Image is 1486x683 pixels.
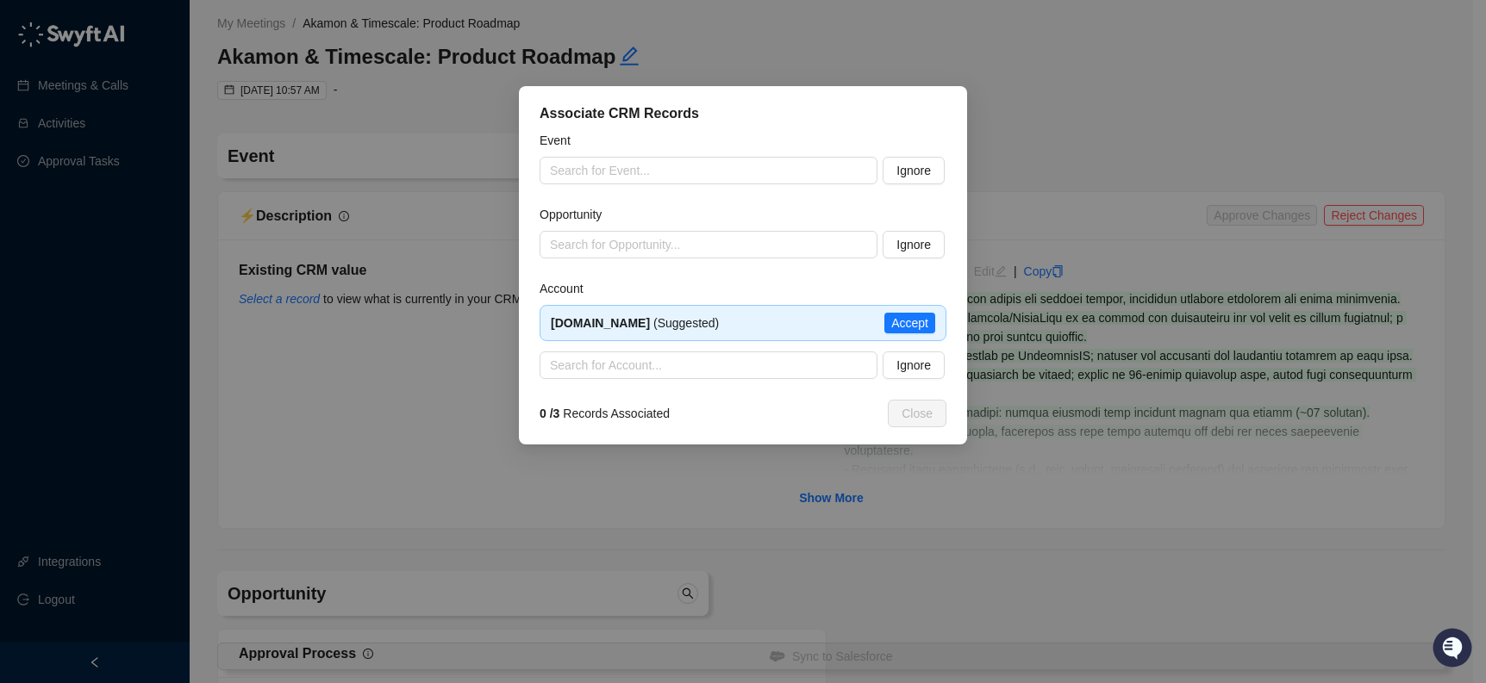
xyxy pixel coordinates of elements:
[59,173,225,187] div: We're offline, we'll be back soon
[551,316,719,330] span: (Suggested)
[896,235,931,254] span: Ignore
[540,407,559,420] strong: 0 / 3
[78,243,91,257] div: 📶
[34,241,64,258] span: Docs
[883,231,945,258] button: Ignore
[1431,626,1477,673] iframe: Open customer support
[896,356,931,375] span: Ignore
[17,96,314,124] h2: How can we help?
[540,404,670,423] span: Records Associated
[122,283,209,296] a: Powered byPylon
[888,400,946,427] button: Close
[172,283,209,296] span: Pylon
[551,316,650,330] strong: [DOMAIN_NAME]
[540,131,583,150] label: Event
[17,69,314,96] p: Welcome 👋
[891,314,928,332] span: Accept
[10,234,71,265] a: 📚Docs
[883,157,945,184] button: Ignore
[17,243,31,257] div: 📚
[884,313,935,333] button: Accept
[540,103,946,124] div: Associate CRM Records
[95,241,133,258] span: Status
[293,161,314,182] button: Start new chat
[883,351,945,379] button: Ignore
[17,17,52,52] img: Swyft AI
[896,161,931,180] span: Ignore
[71,234,140,265] a: 📶Status
[540,279,595,298] label: Account
[59,156,283,173] div: Start new chat
[17,156,48,187] img: 5124521997842_fc6d7dfcefe973c2e489_88.png
[540,205,614,224] label: Opportunity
